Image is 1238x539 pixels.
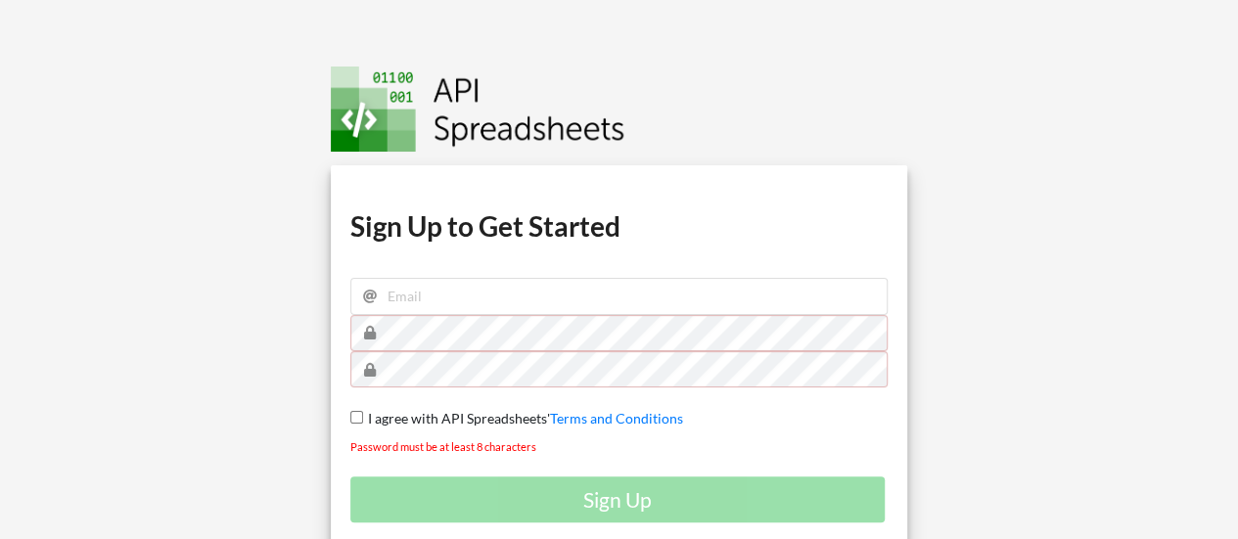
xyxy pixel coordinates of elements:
[350,440,536,453] small: Password must be at least 8 characters
[350,278,889,315] input: Email
[350,208,889,244] h1: Sign Up to Get Started
[331,67,624,152] img: Logo.png
[363,410,550,427] span: I agree with API Spreadsheets'
[550,410,683,427] a: Terms and Conditions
